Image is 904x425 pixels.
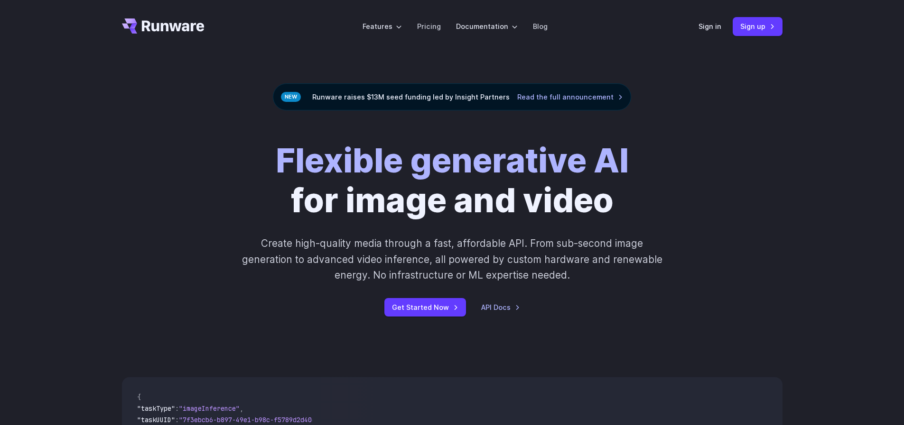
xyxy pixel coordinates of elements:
a: API Docs [481,302,520,313]
span: "7f3ebcb6-b897-49e1-b98c-f5789d2d40d7" [179,416,323,424]
label: Features [363,21,402,32]
a: Get Started Now [384,298,466,316]
a: Read the full announcement [517,91,623,102]
a: Pricing [417,21,441,32]
span: : [175,416,179,424]
label: Documentation [456,21,518,32]
span: "taskUUID" [137,416,175,424]
a: Blog [533,21,548,32]
a: Sign up [733,17,783,36]
p: Create high-quality media through a fast, affordable API. From sub-second image generation to adv... [241,235,663,283]
span: { [137,393,141,401]
span: , [240,404,243,413]
strong: Flexible generative AI [276,140,629,181]
span: "imageInference" [179,404,240,413]
h1: for image and video [276,141,629,220]
span: : [175,404,179,413]
a: Go to / [122,18,205,34]
a: Sign in [699,21,721,32]
div: Runware raises $13M seed funding led by Insight Partners [273,83,631,110]
span: "taskType" [137,404,175,413]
